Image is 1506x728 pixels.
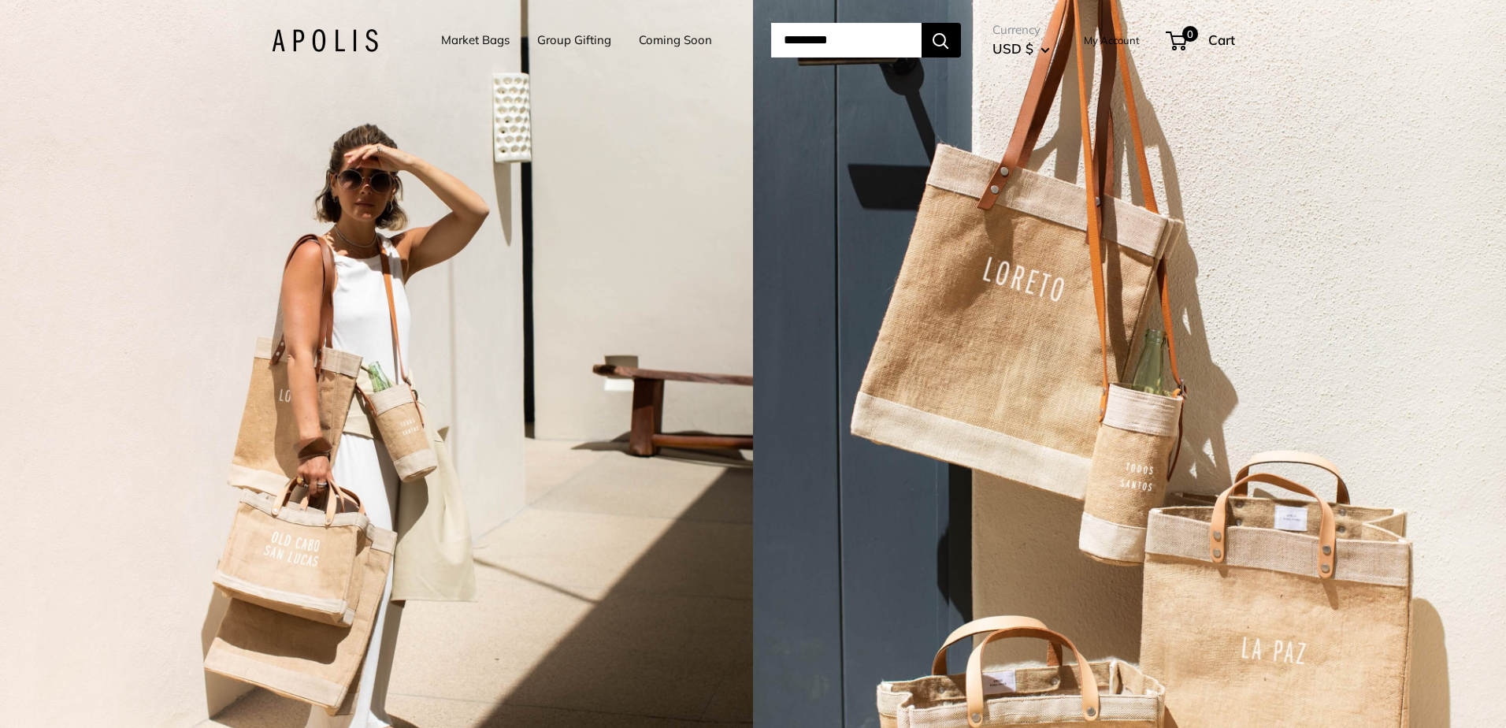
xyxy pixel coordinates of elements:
[272,29,378,52] img: Apolis
[1167,28,1235,53] a: 0 Cart
[992,19,1050,41] span: Currency
[922,23,961,58] button: Search
[537,29,611,51] a: Group Gifting
[992,36,1050,61] button: USD $
[441,29,510,51] a: Market Bags
[639,29,712,51] a: Coming Soon
[1208,32,1235,48] span: Cart
[1181,26,1197,42] span: 0
[992,40,1033,57] span: USD $
[1084,31,1140,50] a: My Account
[771,23,922,58] input: Search...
